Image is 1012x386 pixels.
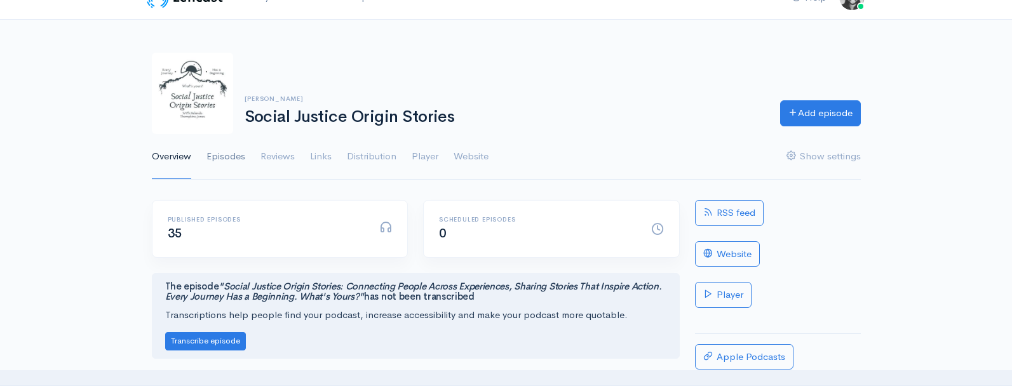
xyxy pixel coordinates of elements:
[165,334,246,346] a: Transcribe episode
[695,344,793,370] a: Apple Podcasts
[165,280,662,303] i: "Social Justice Origin Stories: Connecting People Across Experiences, Sharing Stories That Inspir...
[439,225,447,241] span: 0
[165,308,666,323] p: Transcriptions help people find your podcast, increase accessibility and make your podcast more q...
[347,134,396,180] a: Distribution
[695,200,764,226] a: RSS feed
[454,134,489,180] a: Website
[310,134,332,180] a: Links
[168,225,182,241] span: 35
[786,134,861,180] a: Show settings
[412,134,438,180] a: Player
[152,134,191,180] a: Overview
[439,216,636,223] h6: Scheduled episodes
[206,134,245,180] a: Episodes
[168,216,365,223] h6: Published episodes
[260,134,295,180] a: Reviews
[165,332,246,350] button: Transcribe episode
[245,108,765,126] h1: Social Justice Origin Stories
[245,95,765,102] h6: [PERSON_NAME]
[780,100,861,126] a: Add episode
[695,282,752,308] a: Player
[165,281,666,302] h4: The episode has not been transcribed
[695,241,760,267] a: Website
